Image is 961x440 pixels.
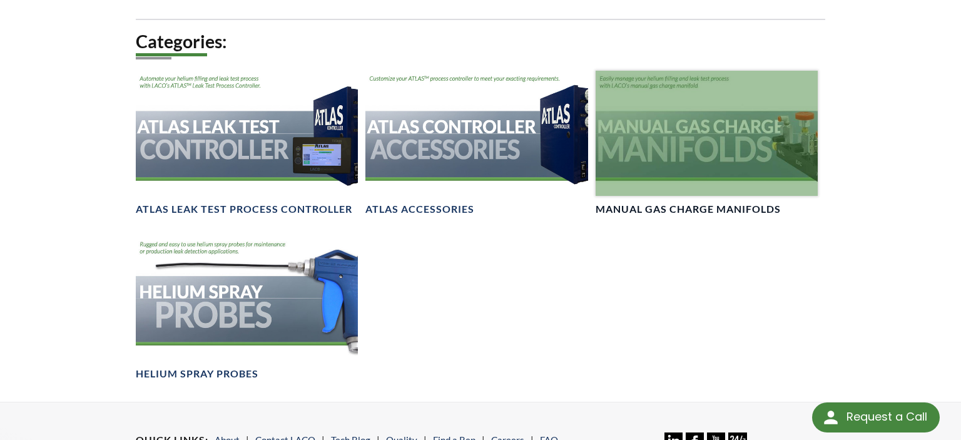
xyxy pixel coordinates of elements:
h4: ATLAS Leak Test Process Controller [136,203,352,216]
a: Header showing an ATLAS controllerATLAS Leak Test Process Controller [136,71,358,216]
a: Helium Spray Probe headerHelium Spray Probes [136,236,358,381]
h2: Categories: [136,30,825,53]
div: Request a Call [847,402,927,431]
h4: Helium Spray Probes [136,367,258,381]
div: Request a Call [812,402,940,432]
a: ATLAS Accessories BannerATLAS Accessories [365,71,587,216]
h4: ATLAS Accessories [365,203,474,216]
img: round button [821,407,841,427]
a: Manual Gas Charge Manifolds headerManual Gas Charge Manifolds [596,71,818,216]
h4: Manual Gas Charge Manifolds [596,203,781,216]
